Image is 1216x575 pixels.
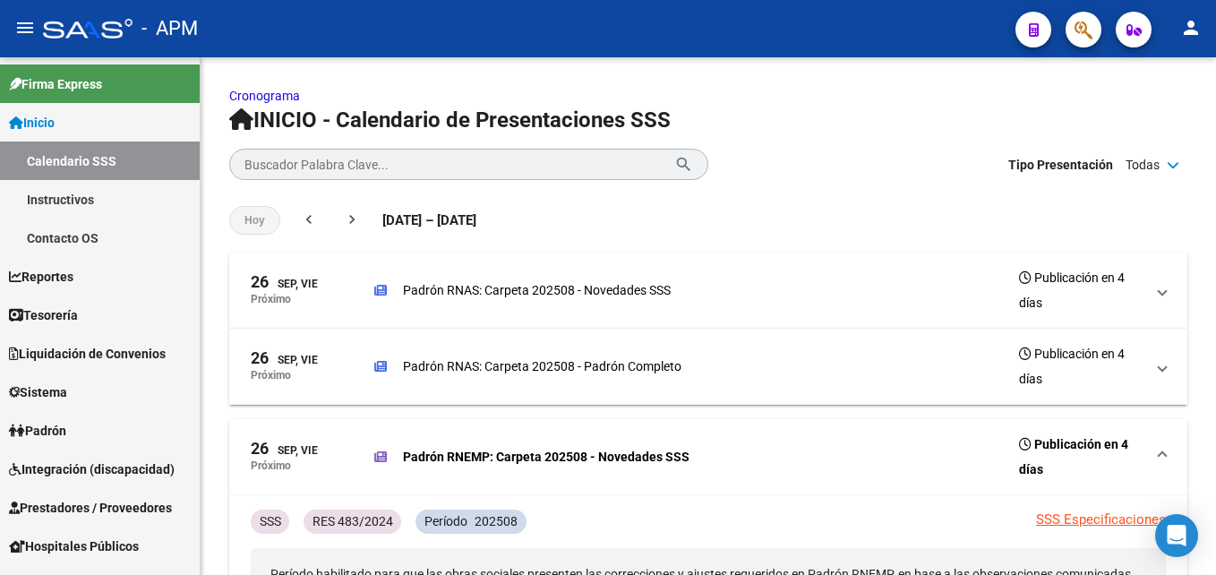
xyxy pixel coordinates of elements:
span: Prestadores / Proveedores [9,498,172,518]
p: Padrón RNEMP: Carpeta 202508 - Novedades SSS [403,447,689,467]
mat-expansion-panel-header: 26Sep, ViePróximoPadrón RNAS: Carpeta 202508 - Padrón CompletoPublicación en 4 días [229,329,1187,405]
p: Padrón RNAS: Carpeta 202508 - Novedades SSS [403,280,671,300]
span: 26 [251,350,269,366]
span: Padrón [9,421,66,441]
span: 26 [251,274,269,290]
span: Firma Express [9,74,102,94]
span: INICIO - Calendario de Presentaciones SSS [229,107,671,133]
p: SSS [260,511,281,531]
div: Sep, Vie [251,274,318,293]
p: Período [424,511,467,531]
mat-expansion-panel-header: 26Sep, ViePróximoPadrón RNEMP: Carpeta 202508 - Novedades SSSPublicación en 4 días [229,419,1187,495]
h3: Publicación en 4 días [1019,265,1144,315]
mat-icon: chevron_left [300,210,318,228]
span: Hospitales Públicos [9,536,139,556]
h3: Publicación en 4 días [1019,341,1144,391]
a: Cronograma [229,89,300,103]
span: Tesorería [9,305,78,325]
mat-icon: chevron_right [343,210,361,228]
span: Todas [1126,155,1160,175]
span: [DATE] – [DATE] [382,210,476,230]
span: Sistema [9,382,67,402]
p: Próximo [251,369,291,382]
span: Reportes [9,267,73,287]
mat-icon: search [674,153,693,175]
p: RES 483/2024 [313,511,393,531]
button: Hoy [229,206,280,235]
span: Inicio [9,113,55,133]
span: - APM [141,9,198,48]
span: Tipo Presentación [1008,155,1113,175]
span: Integración (discapacidad) [9,459,175,479]
div: Sep, Vie [251,441,318,459]
mat-icon: menu [14,17,36,39]
p: Próximo [251,293,291,305]
p: Padrón RNAS: Carpeta 202508 - Padrón Completo [403,356,681,376]
span: Liquidación de Convenios [9,344,166,364]
span: 26 [251,441,269,457]
p: 202508 [475,511,518,531]
p: Próximo [251,459,291,472]
mat-expansion-panel-header: 26Sep, ViePróximoPadrón RNAS: Carpeta 202508 - Novedades SSSPublicación en 4 días [229,253,1187,329]
div: Sep, Vie [251,350,318,369]
h3: Publicación en 4 días [1019,432,1144,482]
div: Open Intercom Messenger [1155,514,1198,557]
mat-icon: person [1180,17,1202,39]
a: SSS Especificaciones [1036,511,1166,528]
